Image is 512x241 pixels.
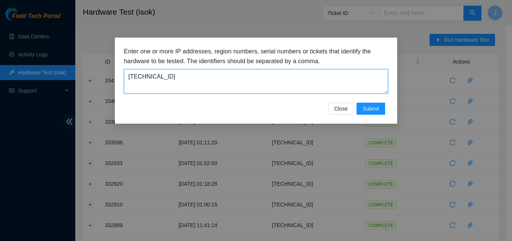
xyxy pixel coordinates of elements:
[124,47,388,66] h3: Enter one or more IP addresses, region numbers, serial numbers or tickets that identify the hardw...
[334,105,348,113] span: Close
[363,105,379,113] span: Submit
[124,69,388,94] textarea: [TECHNICAL_ID]
[328,103,354,115] button: Close
[357,103,385,115] button: Submit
